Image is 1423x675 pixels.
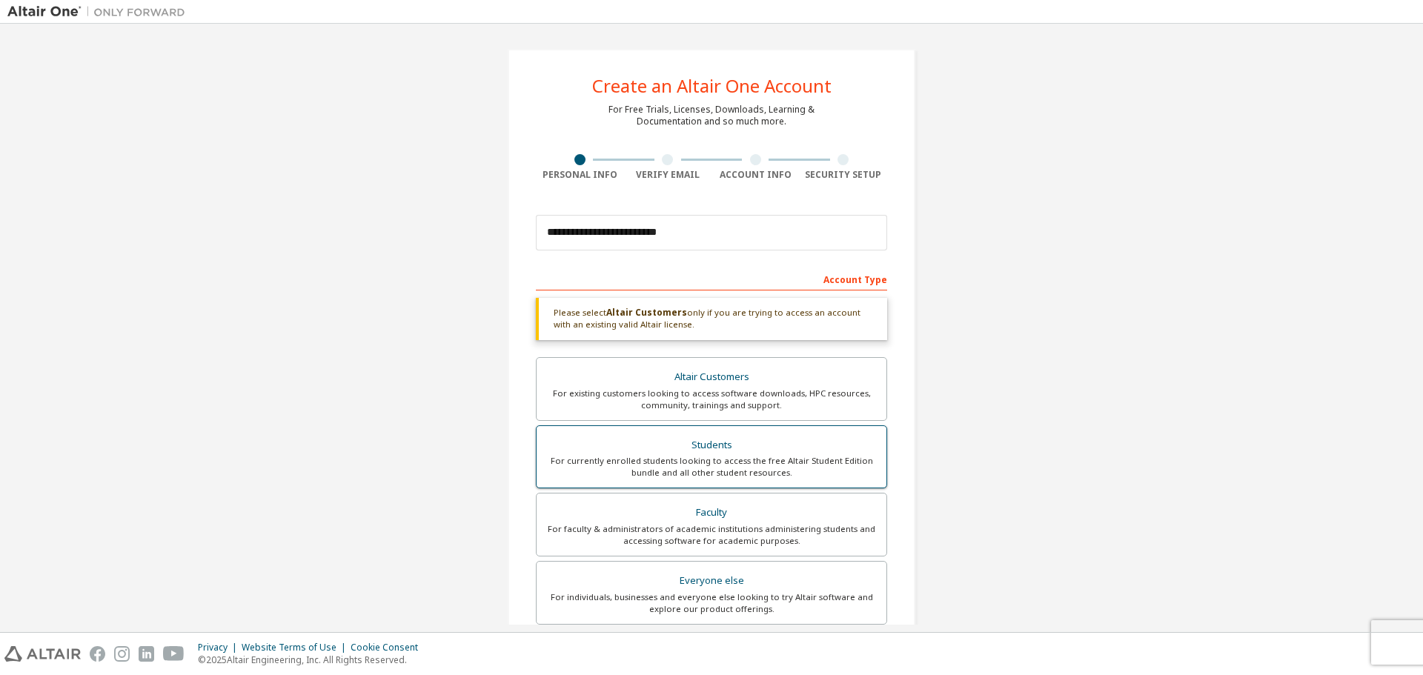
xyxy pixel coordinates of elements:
div: For Free Trials, Licenses, Downloads, Learning & Documentation and so much more. [608,104,815,127]
div: For currently enrolled students looking to access the free Altair Student Edition bundle and all ... [545,455,878,479]
img: youtube.svg [163,646,185,662]
div: Altair Customers [545,367,878,388]
div: For individuals, businesses and everyone else looking to try Altair software and explore our prod... [545,591,878,615]
div: Security Setup [800,169,888,181]
div: Faculty [545,502,878,523]
div: Privacy [198,642,242,654]
div: For existing customers looking to access software downloads, HPC resources, community, trainings ... [545,388,878,411]
p: © 2025 Altair Engineering, Inc. All Rights Reserved. [198,654,427,666]
div: Please select only if you are trying to access an account with an existing valid Altair license. [536,298,887,340]
img: Altair One [7,4,193,19]
b: Altair Customers [606,306,687,319]
div: Account Info [711,169,800,181]
div: Everyone else [545,571,878,591]
img: altair_logo.svg [4,646,81,662]
div: Create an Altair One Account [592,77,832,95]
div: Students [545,435,878,456]
img: instagram.svg [114,646,130,662]
div: Website Terms of Use [242,642,351,654]
div: Account Type [536,267,887,290]
div: For faculty & administrators of academic institutions administering students and accessing softwa... [545,523,878,547]
img: linkedin.svg [139,646,154,662]
img: facebook.svg [90,646,105,662]
div: Personal Info [536,169,624,181]
div: Cookie Consent [351,642,427,654]
div: Verify Email [624,169,712,181]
